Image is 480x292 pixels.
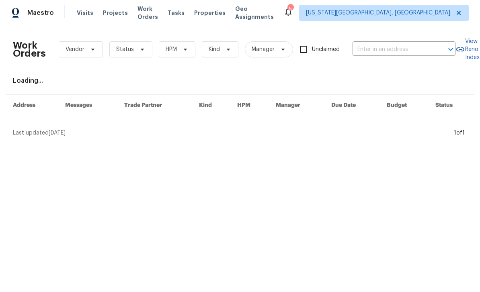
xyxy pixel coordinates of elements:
[380,95,429,116] th: Budget
[103,9,128,17] span: Projects
[454,129,465,137] div: 1 of 1
[13,129,451,137] div: Last updated
[235,5,274,21] span: Geo Assignments
[455,37,480,61] a: View Reno Index
[312,45,340,54] span: Unclaimed
[306,9,450,17] span: [US_STATE][GEOGRAPHIC_DATA], [GEOGRAPHIC_DATA]
[353,43,433,56] input: Enter in an address
[13,77,467,85] div: Loading...
[27,9,54,17] span: Maestro
[269,95,325,116] th: Manager
[116,45,134,53] span: Status
[252,45,275,53] span: Manager
[429,95,474,116] th: Status
[209,45,220,53] span: Kind
[166,45,177,53] span: HPM
[59,95,118,116] th: Messages
[118,95,193,116] th: Trade Partner
[6,95,59,116] th: Address
[445,44,456,55] button: Open
[13,41,46,57] h2: Work Orders
[325,95,380,116] th: Due Date
[231,95,269,116] th: HPM
[49,130,66,136] span: [DATE]
[66,45,84,53] span: Vendor
[137,5,158,21] span: Work Orders
[193,95,231,116] th: Kind
[77,9,93,17] span: Visits
[168,10,185,16] span: Tasks
[287,5,293,13] div: 5
[194,9,226,17] span: Properties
